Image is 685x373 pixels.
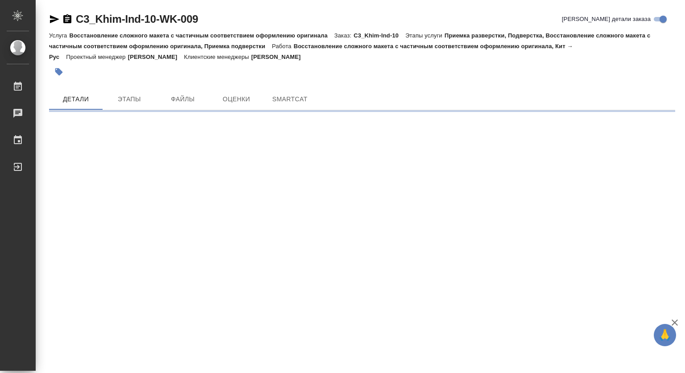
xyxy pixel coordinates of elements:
span: [PERSON_NAME] детали заказа [562,15,651,24]
span: 🙏 [657,326,673,344]
button: Скопировать ссылку [62,14,73,25]
p: [PERSON_NAME] [251,54,307,60]
p: Восстановление сложного макета с частичным соответствием оформлению оригинала, Кит → Рус [49,43,573,60]
span: Оценки [215,94,258,105]
p: Проектный менеджер [66,54,128,60]
p: Заказ: [334,32,354,39]
button: Добавить тэг [49,62,69,82]
p: Этапы услуги [405,32,445,39]
p: Работа [272,43,294,50]
p: Клиентские менеджеры [184,54,252,60]
button: 🙏 [654,324,676,346]
p: C3_Khim-Ind-10 [354,32,405,39]
button: Скопировать ссылку для ЯМессенджера [49,14,60,25]
p: Услуга [49,32,69,39]
span: SmartCat [268,94,311,105]
p: [PERSON_NAME] [128,54,184,60]
p: Восстановление сложного макета с частичным соответствием оформлению оригинала [69,32,334,39]
span: Файлы [161,94,204,105]
a: C3_Khim-Ind-10-WK-009 [76,13,198,25]
span: Этапы [108,94,151,105]
span: Детали [54,94,97,105]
